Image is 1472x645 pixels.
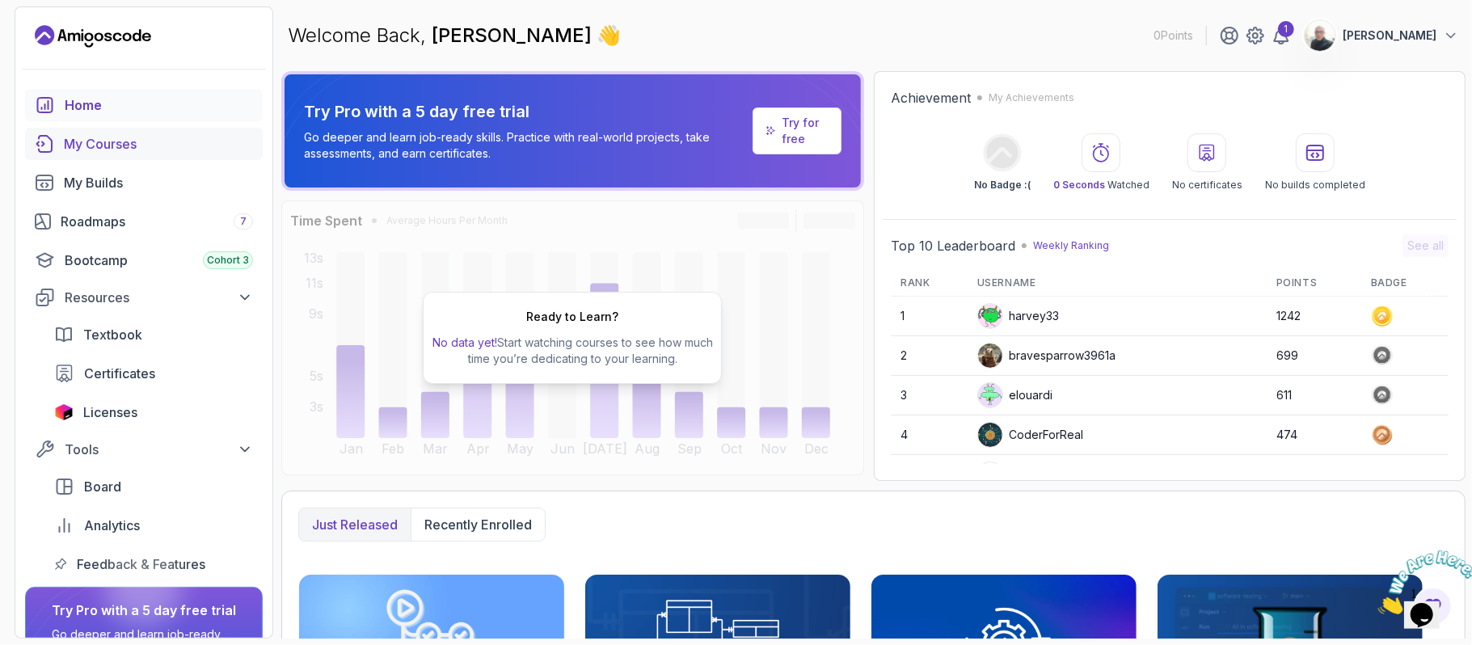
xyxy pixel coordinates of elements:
[44,318,263,351] a: textbook
[44,357,263,390] a: certificates
[44,470,263,503] a: board
[1053,179,1149,192] p: Watched
[65,251,253,270] div: Bootcamp
[978,383,1002,407] img: default monster avatar
[83,403,137,422] span: Licenses
[1402,234,1449,257] button: See all
[432,335,497,349] span: No data yet!
[1267,455,1361,495] td: 323
[989,91,1074,104] p: My Achievements
[753,107,841,154] a: Try for free
[304,129,746,162] p: Go deeper and learn job-ready skills. Practice with real-world projects, take assessments, and ea...
[1343,27,1436,44] p: [PERSON_NAME]
[430,335,715,367] p: Start watching courses to see how much time you’re dedicating to your learning.
[288,23,621,48] p: Welcome Back,
[968,270,1267,297] th: Username
[891,88,971,107] h2: Achievement
[64,173,253,192] div: My Builds
[1305,20,1335,51] img: user profile image
[44,548,263,580] a: feedback
[304,100,746,123] p: Try Pro with a 5 day free trial
[84,516,140,535] span: Analytics
[65,288,253,307] div: Resources
[1033,239,1109,252] p: Weekly Ranking
[65,440,253,459] div: Tools
[891,297,968,336] td: 1
[1265,179,1365,192] p: No builds completed
[1267,270,1361,297] th: Points
[978,423,1002,447] img: user profile image
[77,554,205,574] span: Feedback & Features
[312,515,398,534] p: Just released
[83,325,142,344] span: Textbook
[891,455,968,495] td: 5
[891,415,968,455] td: 4
[44,396,263,428] a: licenses
[1372,544,1472,621] iframe: chat widget
[891,236,1015,255] h2: Top 10 Leaderboard
[25,89,263,121] a: home
[1304,19,1459,52] button: user profile image[PERSON_NAME]
[25,128,263,160] a: courses
[1267,297,1361,336] td: 1242
[1267,415,1361,455] td: 474
[1278,21,1294,37] div: 1
[25,244,263,276] a: bootcamp
[597,23,621,48] span: 👋
[974,179,1031,192] p: No Badge :(
[25,205,263,238] a: roadmaps
[6,6,13,20] span: 1
[424,515,532,534] p: Recently enrolled
[61,212,253,231] div: Roadmaps
[891,270,968,297] th: Rank
[240,215,247,228] span: 7
[1272,26,1291,45] a: 1
[65,95,253,115] div: Home
[35,23,151,49] a: Landing page
[891,336,968,376] td: 2
[977,343,1116,369] div: bravesparrow3961a
[1361,270,1449,297] th: Badge
[84,477,121,496] span: Board
[1267,376,1361,415] td: 611
[977,462,1055,487] div: IssaKass
[977,422,1084,448] div: CoderForReal
[1154,27,1193,44] p: 0 Points
[1053,179,1105,191] span: 0 Seconds
[978,344,1002,368] img: user profile image
[25,435,263,464] button: Tools
[1267,336,1361,376] td: 699
[6,6,107,70] img: Chat attention grabber
[891,376,968,415] td: 3
[25,283,263,312] button: Resources
[299,508,411,541] button: Just released
[432,23,597,47] span: [PERSON_NAME]
[44,509,263,542] a: analytics
[207,254,249,267] span: Cohort 3
[782,115,828,147] a: Try for free
[25,167,263,199] a: builds
[978,462,1002,487] img: user profile image
[64,134,253,154] div: My Courses
[526,309,618,325] h2: Ready to Learn?
[54,404,74,420] img: jetbrains icon
[977,303,1060,329] div: harvey33
[978,304,1002,328] img: default monster avatar
[411,508,545,541] button: Recently enrolled
[84,364,155,383] span: Certificates
[977,382,1053,408] div: elouardi
[1172,179,1242,192] p: No certificates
